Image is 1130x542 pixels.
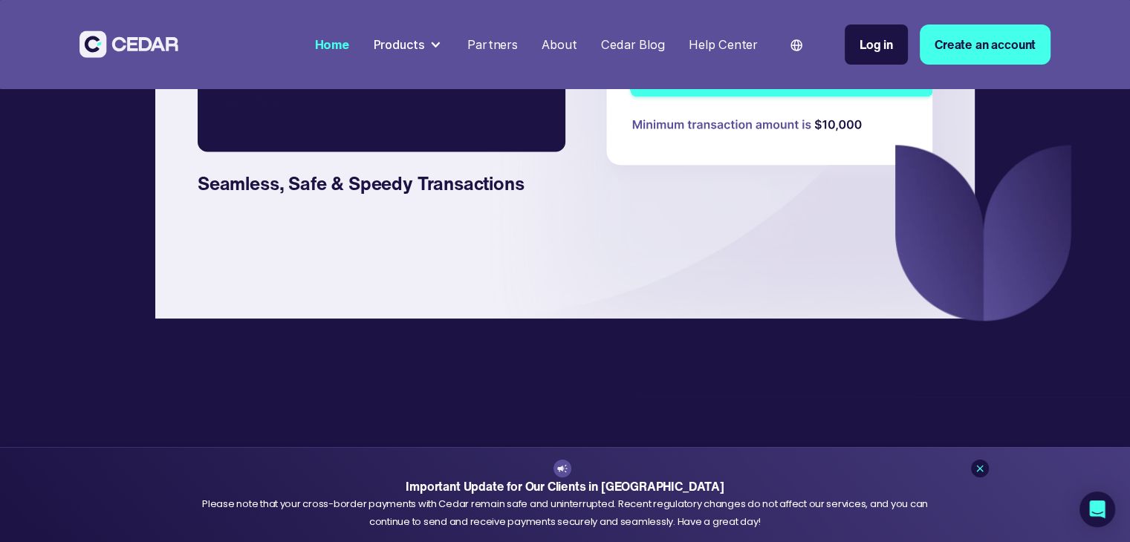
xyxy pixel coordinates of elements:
[373,36,425,54] div: Products
[845,25,908,65] a: Log in
[536,28,582,62] a: About
[198,170,547,197] div: Seamless, Safe & Speedy Transactions
[542,36,577,54] div: About
[689,36,758,54] div: Help Center
[790,39,802,51] img: world icon
[601,36,664,54] div: Cedar Blog
[556,463,568,474] img: announcement
[467,36,518,54] div: Partners
[406,477,724,495] strong: Important Update for Our Clients in [GEOGRAPHIC_DATA]
[860,36,893,54] div: Log in
[201,495,929,530] div: Please note that your cross-border payments with Cedar remain safe and uninterrupted. Recent regu...
[215,91,547,110] div: Learn more
[683,28,764,62] a: Help Center
[595,28,671,62] a: Cedar Blog
[1079,492,1115,527] div: Open Intercom Messenger
[308,28,355,62] a: Home
[461,28,524,62] a: Partners
[920,25,1051,65] a: Create an account
[367,30,449,60] div: Products
[315,36,349,54] div: Home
